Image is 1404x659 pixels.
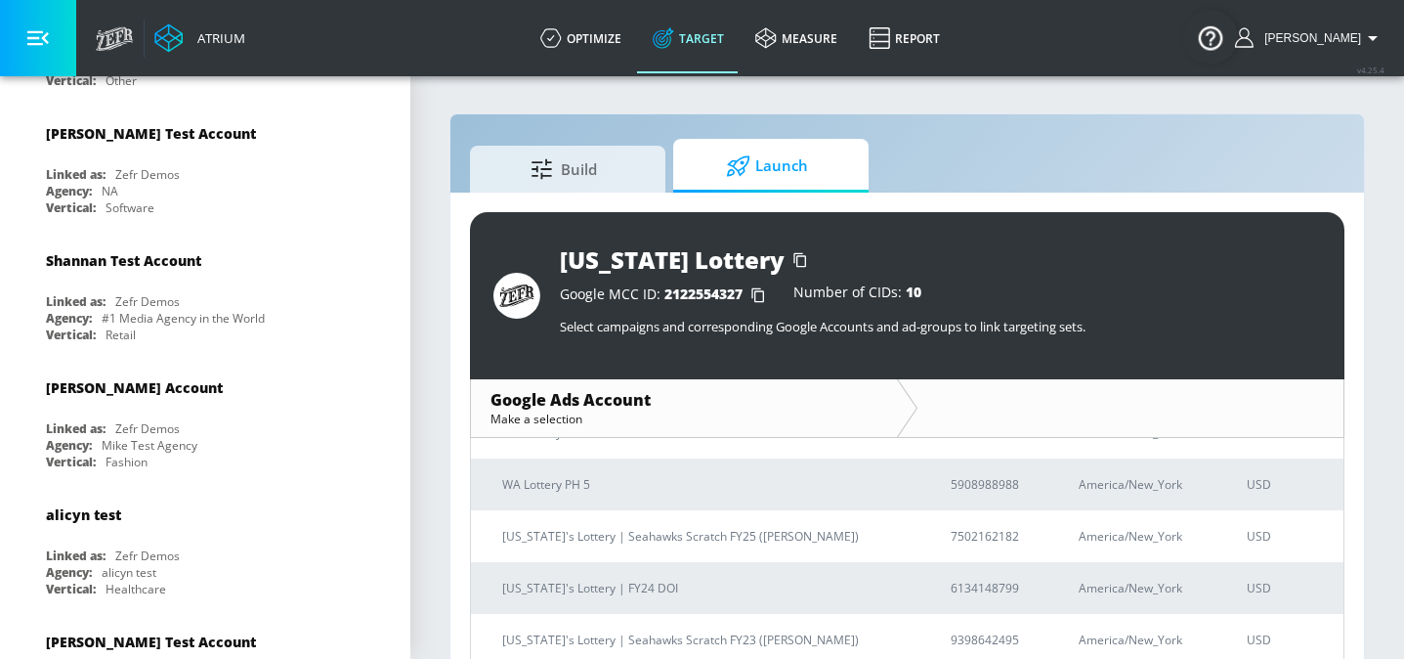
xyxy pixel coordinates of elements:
div: Mike Test Agency [102,437,197,454]
div: [PERSON_NAME] Test AccountLinked as:Zefr DemosAgency:NAVertical:Software [31,110,379,221]
div: [PERSON_NAME] AccountLinked as:Zefr DemosAgency:Mike Test AgencyVertical:Fashion [31,364,379,475]
button: Open Resource Center [1183,10,1238,65]
div: Agency: [46,310,92,327]
p: USD [1247,474,1328,495]
a: Report [853,3,956,73]
div: Linked as: [46,166,106,183]
a: Target [637,3,740,73]
div: Make a selection [490,411,877,427]
div: [US_STATE] Lottery [560,243,785,276]
div: Other [106,72,137,89]
div: Google Ads AccountMake a selection [471,379,897,437]
div: alicyn test [102,564,156,581]
div: Atrium [190,29,245,47]
div: Zefr Demos [115,420,180,437]
p: [US_STATE]'s Lottery | Seahawks Scratch FY25 ([PERSON_NAME]) [502,526,904,547]
span: login as: guillermo.cabrera@zefr.com [1256,31,1361,45]
div: Zefr Demos [115,293,180,310]
span: v 4.25.4 [1357,65,1384,75]
span: 10 [906,283,921,301]
div: Retail [106,327,136,343]
p: 6134148799 [951,578,1032,598]
button: [PERSON_NAME] [1235,26,1384,50]
a: Atrium [154,23,245,53]
div: Shannan Test AccountLinked as:Zefr DemosAgency:#1 Media Agency in the WorldVertical:Retail [31,237,379,348]
p: 7502162182 [951,526,1032,547]
p: America/New_York [1079,630,1199,650]
p: USD [1247,630,1328,650]
p: America/New_York [1079,474,1199,495]
div: Zefr Demos [115,166,180,183]
div: Vertical: [46,454,96,470]
div: Healthcare [106,581,166,597]
div: Vertical: [46,327,96,343]
a: optimize [525,3,637,73]
div: Linked as: [46,293,106,310]
div: Google MCC ID: [560,286,774,305]
p: 5908988988 [951,474,1032,495]
div: alicyn test [46,505,121,524]
div: NA [102,183,118,199]
div: Vertical: [46,581,96,597]
div: Agency: [46,437,92,454]
p: America/New_York [1079,578,1199,598]
div: Fashion [106,454,148,470]
p: [US_STATE]'s Lottery | FY24 DOI [502,578,904,598]
div: Agency: [46,564,92,581]
p: USD [1247,578,1328,598]
div: Number of CIDs: [793,286,921,305]
div: Shannan Test Account [46,251,201,270]
a: measure [740,3,853,73]
div: Software [106,199,154,216]
div: #1 Media Agency in the World [102,310,265,327]
div: Google Ads Account [490,389,877,411]
span: Build [489,146,638,193]
div: Agency: [46,183,92,199]
div: Zefr Demos [115,548,180,564]
div: [PERSON_NAME] Test Account [46,633,256,651]
div: alicyn testLinked as:Zefr DemosAgency:alicyn testVertical:Healthcare [31,491,379,602]
p: America/New_York [1079,526,1199,547]
div: Linked as: [46,548,106,564]
span: 2122554327 [664,285,743,303]
p: USD [1247,526,1328,547]
p: 9398642495 [951,630,1032,650]
p: Select campaigns and corresponding Google Accounts and ad-groups to link targeting sets. [560,318,1321,335]
p: [US_STATE]'s Lottery | Seahawks Scratch FY23 ([PERSON_NAME]) [502,630,904,650]
div: Linked as: [46,420,106,437]
div: [PERSON_NAME] Account [46,378,223,397]
div: [PERSON_NAME] Test Account [46,124,256,143]
div: Vertical: [46,72,96,89]
span: Launch [693,143,841,190]
p: WA Lottery PH 5 [502,474,904,495]
div: Vertical: [46,199,96,216]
